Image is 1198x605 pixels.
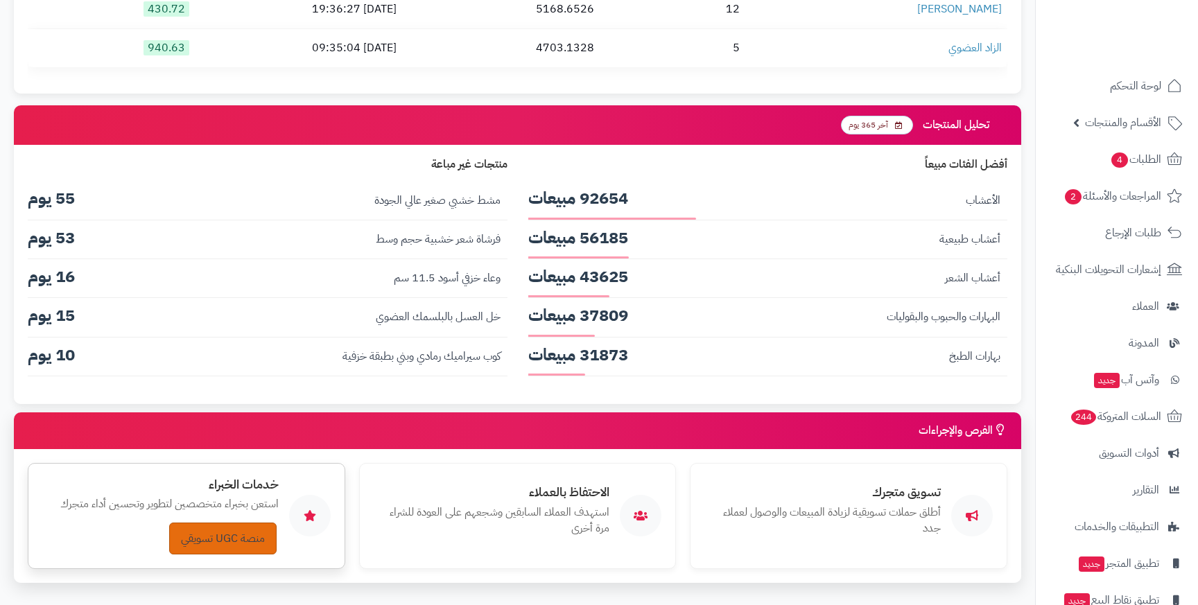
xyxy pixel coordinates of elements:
[628,231,1008,247] span: أعشاب طبيعية
[28,343,75,367] span: 10 يوم
[528,186,628,210] span: 92654 مبيعات
[841,116,913,134] span: آخر 365 يوم
[1110,76,1161,96] span: لوحة التحكم
[1044,216,1190,249] a: طلبات الإرجاع
[528,304,628,327] span: 37809 مبيعات
[948,40,1002,56] a: الزاد العضوي
[1044,363,1190,396] a: وآتس آبجديد
[144,1,189,17] span: 430.72
[628,193,1008,209] span: الأعشاب
[1129,333,1159,353] span: المدونة
[1110,150,1161,169] span: الطلبات
[144,40,189,55] span: 940.63
[1077,554,1159,573] span: تطبيق المتجر
[75,231,507,247] span: فرشاة شعر خشبية حجم وسط
[1105,223,1161,243] span: طلبات الإرجاع
[1075,517,1159,536] span: التطبيقات والخدمات
[1044,400,1190,433] a: السلات المتروكة244
[528,159,1008,171] h4: أفضل الفئات مبيعاً
[42,496,279,512] p: استعن بخبراء متخصصين لتطوير وتحسين أداء متجرك
[1132,297,1159,316] span: العملاء
[28,226,75,249] span: 53 يوم
[374,505,610,536] p: استهدف العملاء السابقين وشجعهم على العودة للشراء مرة أخرى
[704,505,941,536] p: أطلق حملات تسويقية لزيادة المبيعات والوصول لعملاء جدد
[1044,290,1190,323] a: العملاء
[195,29,403,67] td: [DATE] 09:35:04
[75,270,507,286] span: وعاء خزفي أسود 11.5 سم
[1071,410,1096,425] span: 244
[402,29,599,67] td: 4703.1328
[704,485,941,499] h4: تسويق متجرك
[1044,326,1190,360] a: المدونة
[923,119,1007,132] h3: تحليل المنتجات
[1099,444,1159,463] span: أدوات التسويق
[528,265,628,288] span: 43625 مبيعات
[528,226,628,249] span: 56185 مبيعات
[919,424,1007,437] h3: الفرص والإجراءات
[1044,179,1190,213] a: المراجعات والأسئلة2
[917,1,1002,17] a: [PERSON_NAME]
[1111,152,1128,168] span: 4
[169,523,277,554] a: منصة UGC تسويقي
[1085,113,1161,132] span: الأقسام والمنتجات
[1044,143,1190,176] a: الطلبات4
[1094,373,1120,388] span: جديد
[75,349,507,365] span: كوب سيراميك رمادي وبني بطبقة خزفية
[628,309,1008,325] span: البهارات والحبوب والبقوليات
[1093,370,1159,389] span: وآتس آب
[42,477,279,491] h4: خدمات الخبراء
[628,270,1008,286] span: أعشاب الشعر
[1133,480,1159,500] span: التقارير
[1044,253,1190,286] a: إشعارات التحويلات البنكية
[28,186,75,210] span: 55 يوم
[628,349,1008,365] span: بهارات الطبخ
[28,265,75,288] span: 16 يوم
[1044,510,1190,543] a: التطبيقات والخدمات
[28,304,75,327] span: 15 يوم
[1044,547,1190,580] a: تطبيق المتجرجديد
[1070,407,1161,426] span: السلات المتروكة
[1064,186,1161,206] span: المراجعات والأسئلة
[75,309,507,325] span: خل العسل بالبلسمك العضوي
[1065,189,1082,204] span: 2
[1056,260,1161,279] span: إشعارات التحويلات البنكية
[1044,69,1190,103] a: لوحة التحكم
[600,29,746,67] td: 5
[528,343,628,367] span: 31873 مبيعات
[1079,556,1104,572] span: جديد
[1044,473,1190,507] a: التقارير
[374,485,610,499] h4: الاحتفاظ بالعملاء
[1044,437,1190,470] a: أدوات التسويق
[28,159,507,171] h4: منتجات غير مباعة
[75,193,507,209] span: مشط خشبي صغير عالي الجودة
